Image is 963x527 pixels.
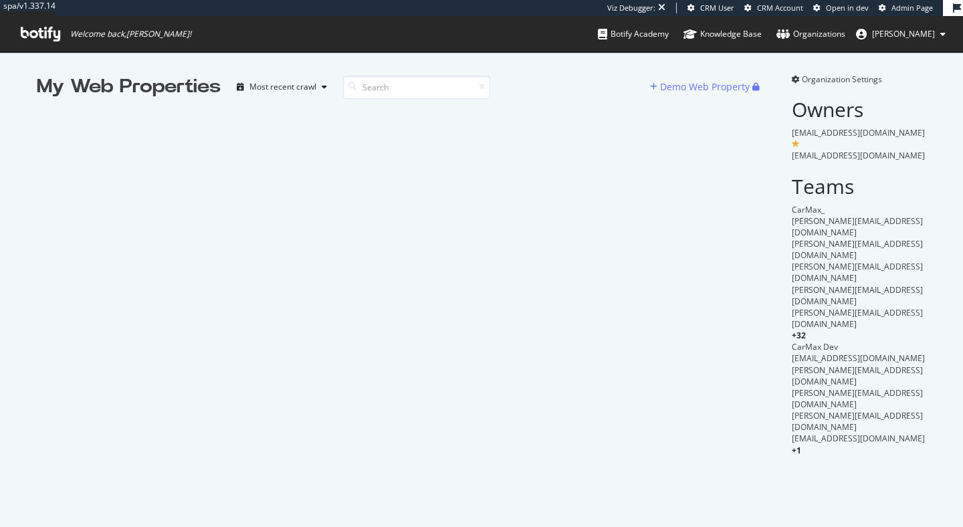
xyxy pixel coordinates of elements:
[744,3,803,13] a: CRM Account
[802,74,882,85] span: Organization Settings
[792,341,926,352] div: CarMax Dev
[683,16,762,52] a: Knowledge Base
[792,352,925,364] span: [EMAIL_ADDRESS][DOMAIN_NAME]
[813,3,869,13] a: Open in dev
[607,3,655,13] div: Viz Debugger:
[792,150,925,161] span: [EMAIL_ADDRESS][DOMAIN_NAME]
[683,27,762,41] div: Knowledge Base
[792,410,923,433] span: [PERSON_NAME][EMAIL_ADDRESS][DOMAIN_NAME]
[792,307,923,330] span: [PERSON_NAME][EMAIL_ADDRESS][DOMAIN_NAME]
[700,3,734,13] span: CRM User
[37,74,221,100] div: My Web Properties
[343,76,490,99] input: Search
[792,238,923,261] span: [PERSON_NAME][EMAIL_ADDRESS][DOMAIN_NAME]
[598,27,669,41] div: Botify Academy
[660,80,750,94] div: Demo Web Property
[249,83,316,91] div: Most recent crawl
[792,284,923,307] span: [PERSON_NAME][EMAIL_ADDRESS][DOMAIN_NAME]
[845,23,956,45] button: [PERSON_NAME]
[650,76,752,98] button: Demo Web Property
[891,3,933,13] span: Admin Page
[792,261,923,284] span: [PERSON_NAME][EMAIL_ADDRESS][DOMAIN_NAME]
[687,3,734,13] a: CRM User
[792,204,926,215] div: CarMax_
[70,29,191,39] span: Welcome back, [PERSON_NAME] !
[792,364,923,387] span: [PERSON_NAME][EMAIL_ADDRESS][DOMAIN_NAME]
[792,330,806,341] span: + 32
[792,387,923,410] span: [PERSON_NAME][EMAIL_ADDRESS][DOMAIN_NAME]
[650,81,752,92] a: Demo Web Property
[792,98,926,120] h2: Owners
[792,127,925,138] span: [EMAIL_ADDRESS][DOMAIN_NAME]
[231,76,332,98] button: Most recent crawl
[879,3,933,13] a: Admin Page
[792,445,801,456] span: + 1
[776,27,845,41] div: Organizations
[792,215,923,238] span: [PERSON_NAME][EMAIL_ADDRESS][DOMAIN_NAME]
[826,3,869,13] span: Open in dev
[792,433,925,444] span: [EMAIL_ADDRESS][DOMAIN_NAME]
[872,28,935,39] span: adrianna
[757,3,803,13] span: CRM Account
[776,16,845,52] a: Organizations
[792,175,926,197] h2: Teams
[598,16,669,52] a: Botify Academy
